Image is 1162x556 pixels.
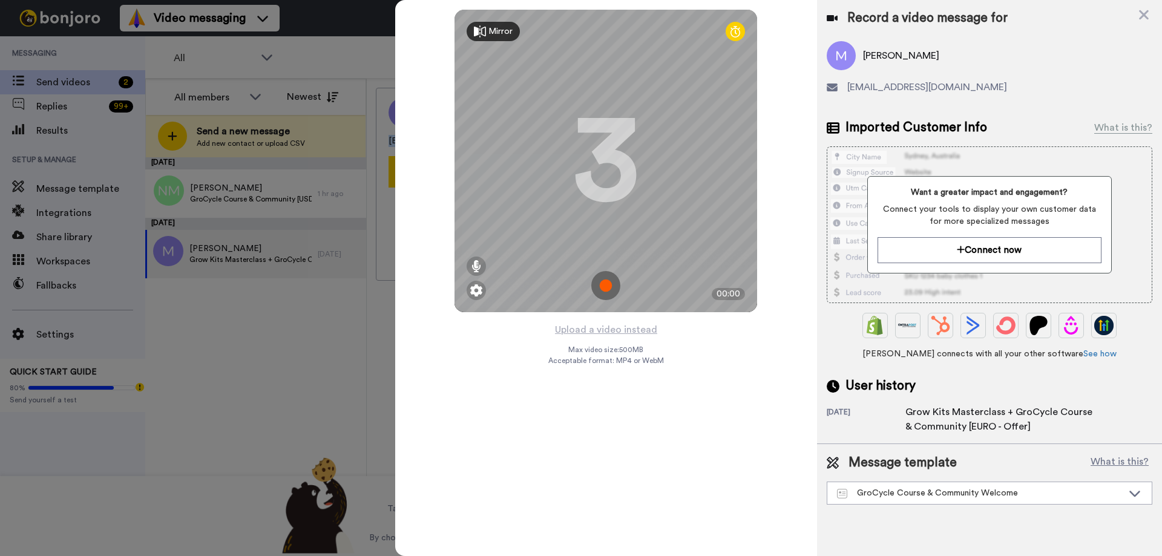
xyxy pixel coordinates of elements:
[1083,350,1117,358] a: See how
[712,288,745,300] div: 00:00
[1094,120,1152,135] div: What is this?
[1094,316,1114,335] img: GoHighLevel
[963,316,983,335] img: ActiveCampaign
[470,284,482,296] img: ic_gear.svg
[568,345,643,355] span: Max video size: 500 MB
[996,316,1016,335] img: ConvertKit
[548,356,664,365] span: Acceptable format: MP4 or WebM
[847,80,1007,94] span: [EMAIL_ADDRESS][DOMAIN_NAME]
[898,316,917,335] img: Ontraport
[827,348,1152,360] span: [PERSON_NAME] connects with all your other software
[591,271,620,300] img: ic_record_start.svg
[573,116,639,206] div: 3
[845,119,987,137] span: Imported Customer Info
[1062,316,1081,335] img: Drip
[837,489,847,499] img: Message-temps.svg
[878,203,1101,227] span: Connect your tools to display your own customer data for more specialized messages
[845,377,916,395] span: User history
[837,487,1123,499] div: GroCycle Course & Community Welcome
[878,237,1101,263] button: Connect now
[905,405,1099,434] div: Grow Kits Masterclass + GroCycle Course & Community [EURO - Offer]
[551,322,661,338] button: Upload a video instead
[878,186,1101,198] span: Want a greater impact and engagement?
[865,316,885,335] img: Shopify
[827,407,905,434] div: [DATE]
[1029,316,1048,335] img: Patreon
[849,454,957,472] span: Message template
[931,316,950,335] img: Hubspot
[1087,454,1152,472] button: What is this?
